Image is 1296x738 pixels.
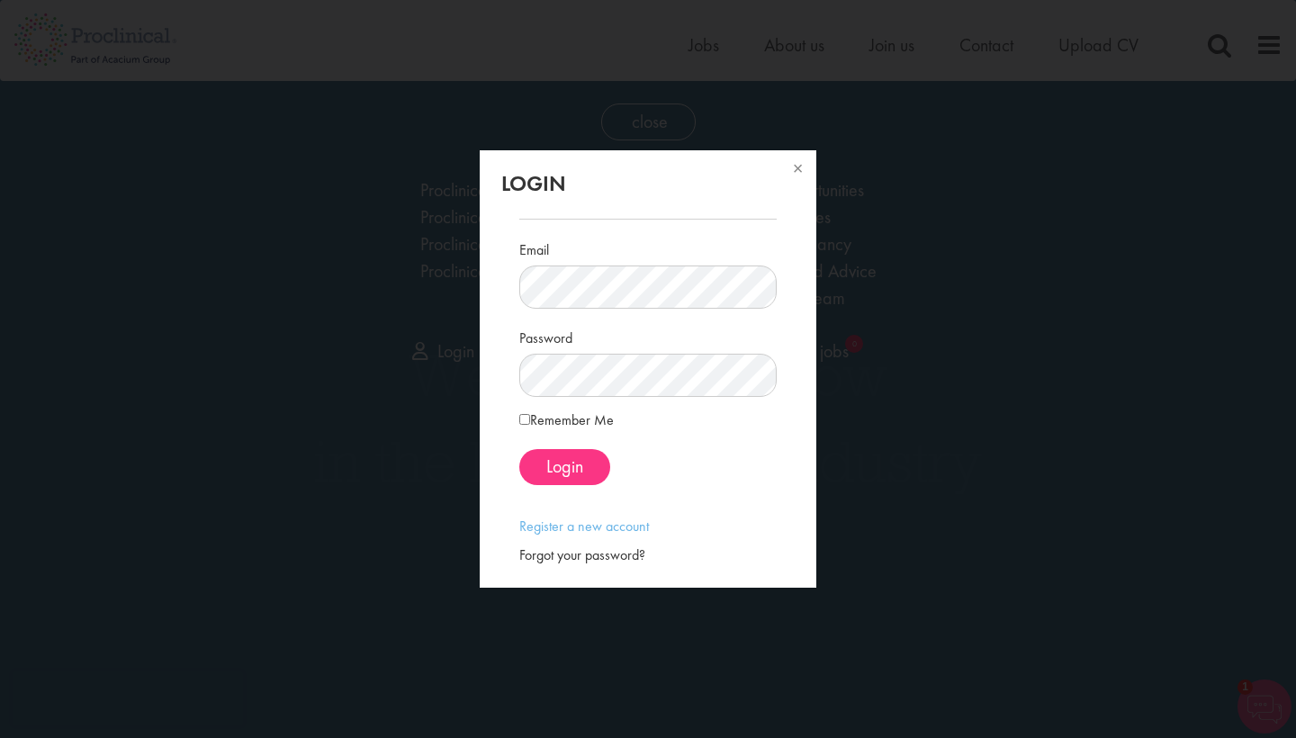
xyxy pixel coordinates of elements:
input: Remember Me [519,414,530,425]
h2: Login [501,172,794,195]
span: Login [546,454,583,478]
label: Password [519,322,572,349]
button: Login [519,449,610,485]
a: Register a new account [519,517,649,535]
label: Email [519,234,549,261]
label: Remember Me [519,410,614,431]
div: Forgot your password? [519,545,776,566]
